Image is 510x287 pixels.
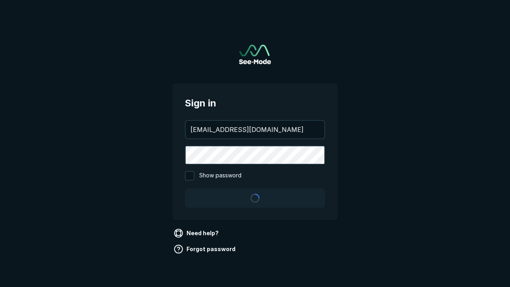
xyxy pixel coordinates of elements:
a: Go to sign in [239,45,271,64]
span: Show password [199,171,241,181]
span: Sign in [185,96,325,110]
a: Forgot password [172,243,239,256]
a: Need help? [172,227,222,240]
input: your@email.com [186,121,324,138]
img: See-Mode Logo [239,45,271,64]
